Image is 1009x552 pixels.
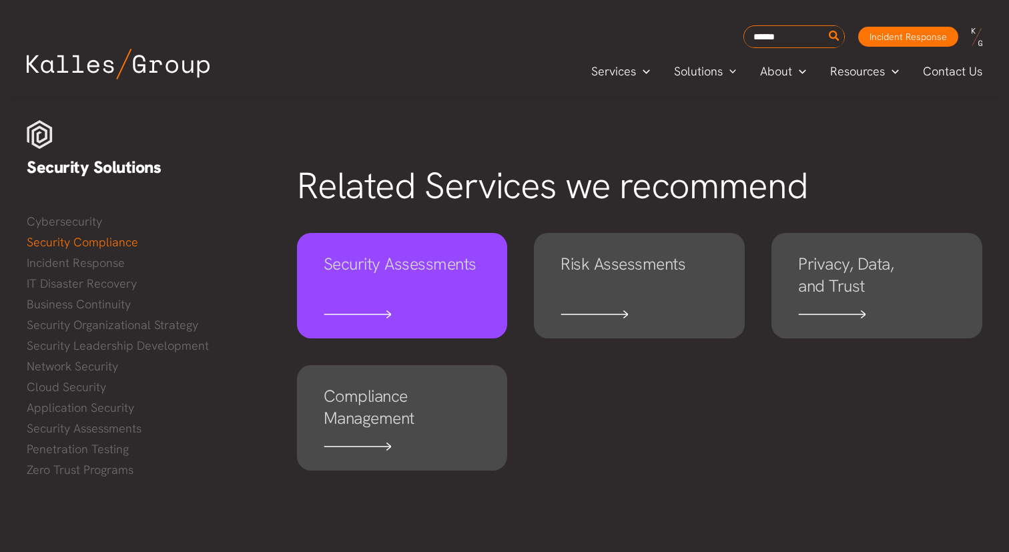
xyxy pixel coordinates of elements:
[830,61,885,81] span: Resources
[27,419,270,439] a: Security Assessments
[579,61,662,81] a: ServicesMenu Toggle
[27,253,270,273] a: Incident Response
[27,377,270,397] a: Cloud Security
[324,385,481,429] h4: Compliance Management
[818,61,911,81] a: ResourcesMenu Toggle
[27,232,270,252] a: Security Compliance
[723,61,737,81] span: Menu Toggle
[826,26,843,47] button: Search
[636,61,650,81] span: Menu Toggle
[748,61,818,81] a: AboutMenu Toggle
[771,233,982,338] a: Privacy, Data, and Trust
[760,61,792,81] span: About
[27,49,210,79] img: Kalles Group
[27,356,270,376] a: Network Security
[297,365,508,471] a: Compliance Management
[911,61,996,81] a: Contact Us
[798,253,956,297] h4: Privacy, Data, and Trust
[27,212,270,480] nav: Menu
[297,162,808,210] span: Related Services we recommend
[27,294,270,314] a: Business Continuity
[27,120,53,150] img: Security white
[324,253,481,297] h4: Security Assessments
[27,439,270,459] a: Penetration Testing
[27,315,270,335] a: Security Organizational Strategy
[674,61,723,81] span: Solutions
[534,233,745,338] a: Risk Assessments
[591,61,636,81] span: Services
[923,61,982,81] span: Contact Us
[27,156,161,178] span: Security Solutions
[662,61,749,81] a: SolutionsMenu Toggle
[858,27,958,47] a: Incident Response
[27,460,270,480] a: Zero Trust Programs
[27,274,270,294] a: IT Disaster Recovery
[885,61,899,81] span: Menu Toggle
[27,336,270,356] a: Security Leadership Development
[561,253,718,297] h4: Risk Assessments
[27,398,270,418] a: Application Security
[579,60,996,82] nav: Primary Site Navigation
[792,61,806,81] span: Menu Toggle
[27,212,270,232] a: Cybersecurity
[297,233,508,338] a: Security Assessments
